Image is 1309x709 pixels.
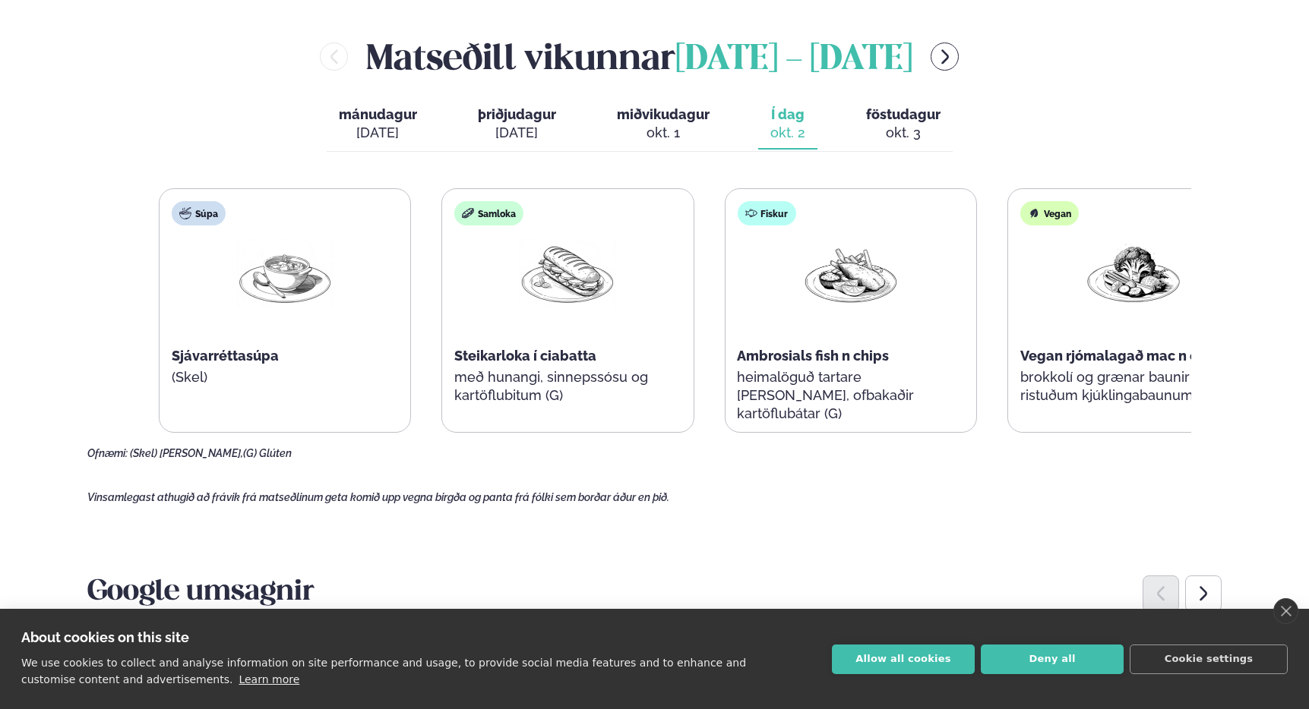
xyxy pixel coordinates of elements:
[87,575,1222,611] h3: Google umsagnir
[737,348,889,364] span: Ambrosials fish n chips
[802,238,900,309] img: Fish-Chips.png
[339,106,417,122] span: mánudagur
[758,99,817,150] button: Í dag okt. 2
[981,644,1124,674] button: Deny all
[866,124,941,142] div: okt. 3
[1273,598,1298,624] a: close
[478,106,556,122] span: þriðjudagur
[675,43,912,77] span: [DATE] - [DATE]
[172,348,279,364] span: Sjávarréttasúpa
[454,368,681,405] p: með hunangi, sinnepssósu og kartöflubitum (G)
[130,447,243,459] span: (Skel) [PERSON_NAME],
[462,207,474,219] img: sandwich-new-16px.svg
[236,238,334,308] img: Soup.png
[617,106,710,122] span: miðvikudagur
[466,99,568,150] button: þriðjudagur [DATE]
[1020,201,1079,225] div: Vegan
[832,644,975,674] button: Allow all cookies
[327,99,429,150] button: mánudagur [DATE]
[745,207,757,219] img: fish.svg
[179,207,191,219] img: soup.svg
[366,32,912,81] h2: Matseðill vikunnar
[1185,575,1222,612] div: Next slide
[617,124,710,142] div: okt. 1
[172,201,226,225] div: Súpa
[454,348,596,364] span: Steikarloka í ciabatta
[239,673,299,685] a: Learn more
[854,99,953,150] button: föstudagur okt. 3
[339,124,417,142] div: [DATE]
[1085,238,1182,308] img: Vegan.png
[1028,207,1040,219] img: Vegan.svg
[519,238,616,308] img: Panini.png
[770,106,805,124] span: Í dag
[243,447,292,459] span: (G) Glúten
[931,43,959,71] button: menu-btn-right
[454,201,523,225] div: Samloka
[87,447,128,459] span: Ofnæmi:
[770,124,805,142] div: okt. 2
[320,43,348,71] button: menu-btn-left
[21,657,746,685] p: We use cookies to collect and analyse information on site performance and usage, to provide socia...
[1143,575,1179,612] div: Previous slide
[1020,368,1247,405] p: brokkolí og grænar baunir með ristuðum kjúklingabaunum (G)
[172,368,398,386] p: (Skel)
[866,106,941,122] span: föstudagur
[478,124,556,142] div: [DATE]
[1020,348,1238,364] span: Vegan rjómalagað mac n cheese
[605,99,722,150] button: miðvikudagur okt. 1
[21,629,189,645] strong: About cookies on this site
[737,368,963,423] p: heimalöguð tartare [PERSON_NAME], ofbakaðir kartöflubátar (G)
[1130,644,1288,674] button: Cookie settings
[737,201,795,225] div: Fiskur
[87,491,669,503] span: Vinsamlegast athugið að frávik frá matseðlinum geta komið upp vegna birgða og panta frá fólki sem...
